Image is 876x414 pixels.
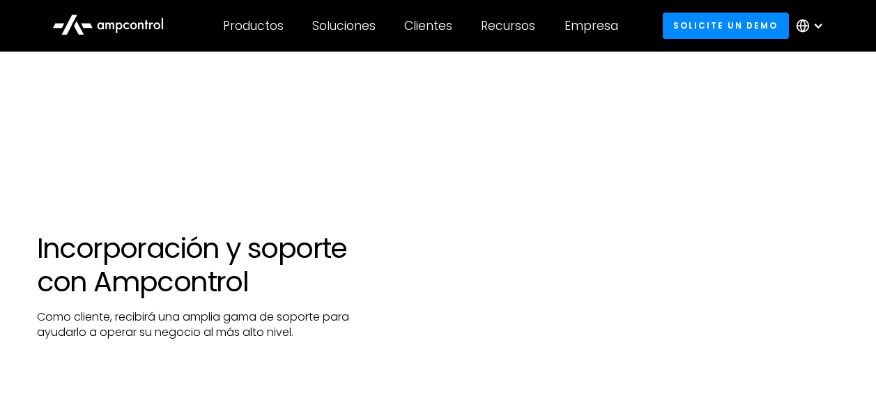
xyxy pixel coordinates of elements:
div: Clientes [404,18,452,33]
p: Como cliente, recibirá una amplia gama de soporte para ayudarlo a operar su negocio al más alto n... [37,309,358,341]
div: Recursos [481,18,535,33]
a: Solicite un demo [663,13,789,38]
div: Productos [223,18,284,33]
h1: Incorporación y soporte con Ampcontrol [37,231,358,298]
div: Soluciones [312,18,376,33]
iframe: Customer success video [402,141,839,387]
div: Empresa [564,18,618,33]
